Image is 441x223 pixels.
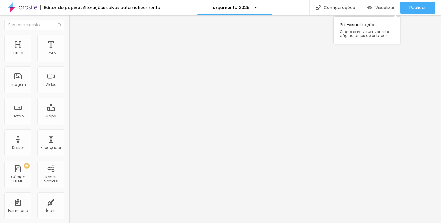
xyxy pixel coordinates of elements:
font: Redes Sociais [44,174,58,184]
font: Alterações salvas automaticamente [83,5,160,11]
font: orçamento 2025 [213,5,250,11]
iframe: Editor [69,15,441,223]
button: Visualizar [361,2,400,14]
font: Espaçador [41,145,61,150]
font: Configurações [324,5,355,11]
font: Botão [13,113,24,119]
img: view-1.svg [367,5,372,10]
img: Ícone [316,5,321,10]
font: Divisor [12,145,24,150]
font: Visualizar [375,5,394,11]
font: Clique para visualizar esta página antes de publicar. [340,29,389,38]
font: Código HTML [11,174,25,184]
input: Buscar elemento [4,20,64,30]
font: Ícone [46,208,56,213]
font: Publicar [409,5,426,11]
img: Ícone [58,23,61,27]
button: Publicar [400,2,435,14]
font: Mapa [46,113,56,119]
font: Título [13,50,23,56]
font: Vídeo [46,82,56,87]
font: Editor de páginas [44,5,83,11]
font: Imagem [10,82,26,87]
font: Texto [46,50,56,56]
font: Formulário [8,208,28,213]
font: Pré-visualização [340,22,374,28]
